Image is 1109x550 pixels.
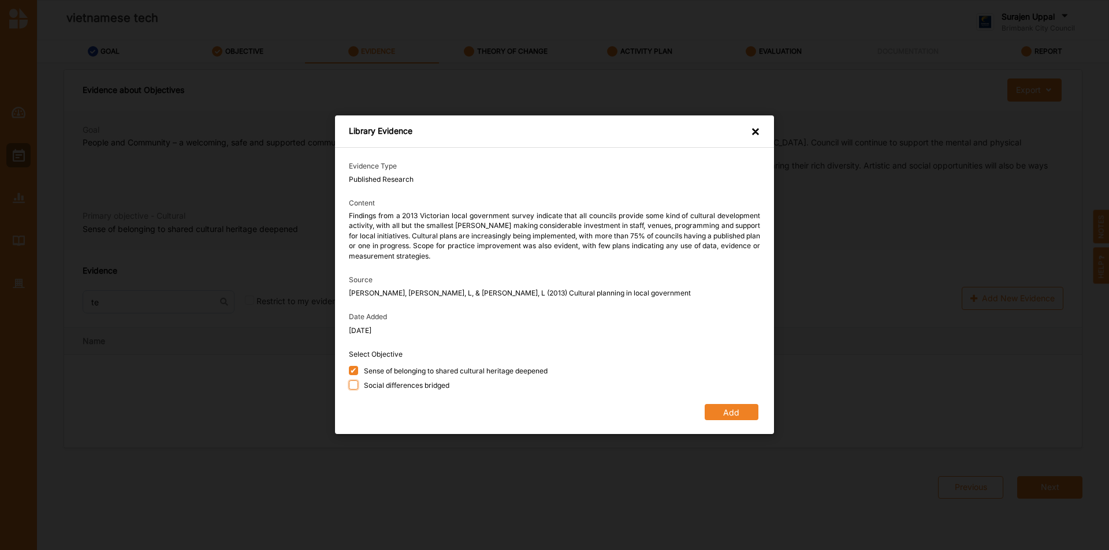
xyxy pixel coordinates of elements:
div: Library Evidence [349,126,412,139]
div: Date Added [349,312,760,321]
div: Sense of belonging to shared cultural heritage deepened [364,366,548,376]
div: Source [349,275,760,285]
label: Published Research [349,175,414,185]
div: Social differences bridged [364,381,449,391]
div: Evidence Type [349,162,760,171]
div: Content [349,199,760,208]
label: [DATE] [349,325,371,336]
button: Add [705,405,758,421]
div: × [751,126,760,139]
div: Select Objective [349,350,760,360]
label: [PERSON_NAME], [PERSON_NAME], L, & [PERSON_NAME], L (2013) Cultural planning in local government [349,288,691,298]
label: Findings from a 2013 Victorian local government survey indicate that all councils provide some ki... [349,211,760,261]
